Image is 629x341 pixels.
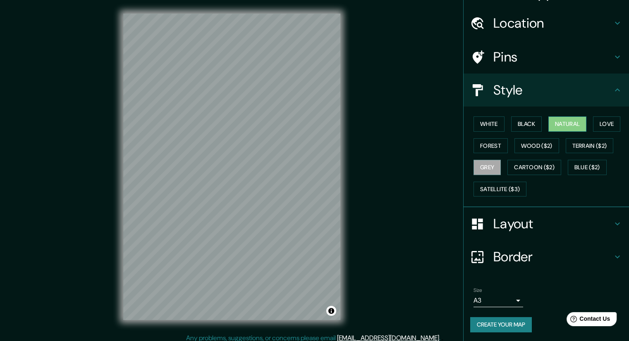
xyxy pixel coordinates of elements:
button: White [474,116,505,132]
div: Style [464,73,629,107]
div: Location [464,7,629,40]
button: Cartoon ($2) [507,160,561,175]
button: Forest [474,138,508,154]
div: Pins [464,40,629,73]
button: Wood ($2) [514,138,559,154]
h4: Style [493,82,612,98]
canvas: Map [123,14,340,320]
button: Toggle attribution [326,306,336,316]
div: Border [464,240,629,273]
button: Terrain ($2) [566,138,614,154]
button: Blue ($2) [568,160,607,175]
button: Satellite ($3) [474,182,526,197]
button: Black [511,116,542,132]
button: Natural [548,116,586,132]
div: A3 [474,294,523,307]
label: Size [474,287,482,294]
button: Grey [474,160,501,175]
h4: Pins [493,49,612,65]
h4: Border [493,249,612,265]
div: Layout [464,207,629,240]
h4: Layout [493,215,612,232]
h4: Location [493,15,612,31]
button: Love [593,116,620,132]
button: Create your map [470,317,532,332]
iframe: Help widget launcher [555,309,620,332]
